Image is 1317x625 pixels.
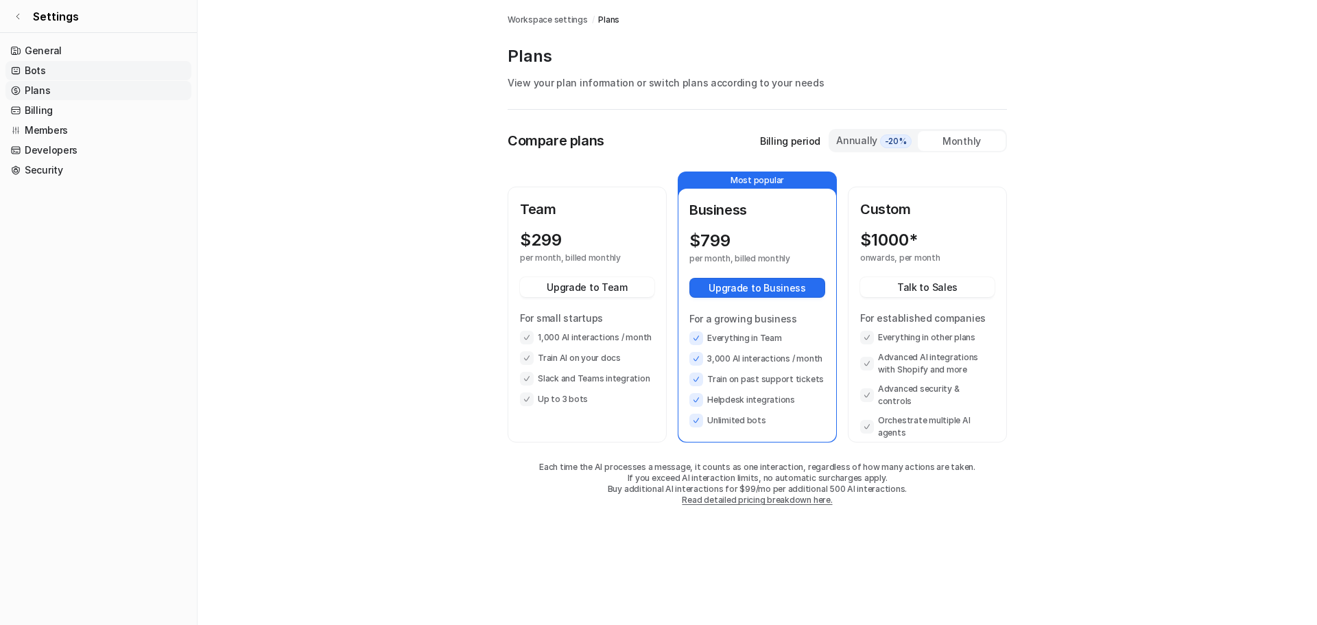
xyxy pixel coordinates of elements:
[508,473,1007,484] p: If you exceed AI interaction limits, no automatic surcharges apply.
[689,231,731,250] p: $ 799
[508,130,604,151] p: Compare plans
[5,101,191,120] a: Billing
[592,14,595,26] span: /
[918,131,1006,151] div: Monthly
[689,393,825,407] li: Helpdesk integrations
[5,121,191,140] a: Members
[33,8,79,25] span: Settings
[860,277,995,297] button: Talk to Sales
[689,253,800,264] p: per month, billed monthly
[520,331,654,344] li: 1,000 AI interactions / month
[520,199,654,220] p: Team
[520,311,654,325] p: For small startups
[508,484,1007,495] p: Buy additional AI interactions for $99/mo per additional 500 AI interactions.
[835,133,912,148] div: Annually
[520,351,654,365] li: Train AI on your docs
[860,351,995,376] li: Advanced AI integrations with Shopify and more
[689,278,825,298] button: Upgrade to Business
[520,372,654,386] li: Slack and Teams integration
[860,414,995,439] li: Orchestrate multiple AI agents
[508,75,1007,90] p: View your plan information or switch plans according to your needs
[689,414,825,427] li: Unlimited bots
[678,172,836,189] p: Most popular
[860,383,995,408] li: Advanced security & controls
[508,45,1007,67] p: Plans
[5,61,191,80] a: Bots
[5,41,191,60] a: General
[520,392,654,406] li: Up to 3 bots
[5,161,191,180] a: Security
[860,331,995,344] li: Everything in other plans
[520,277,654,297] button: Upgrade to Team
[689,373,825,386] li: Train on past support tickets
[860,252,970,263] p: onwards, per month
[880,134,912,148] span: -20%
[760,134,820,148] p: Billing period
[860,199,995,220] p: Custom
[5,81,191,100] a: Plans
[5,141,191,160] a: Developers
[689,352,825,366] li: 3,000 AI interactions / month
[508,462,1007,473] p: Each time the AI processes a message, it counts as one interaction, regardless of how many action...
[508,14,588,26] a: Workspace settings
[520,231,562,250] p: $ 299
[682,495,832,505] a: Read detailed pricing breakdown here.
[520,252,630,263] p: per month, billed monthly
[689,200,825,220] p: Business
[689,311,825,326] p: For a growing business
[689,331,825,345] li: Everything in Team
[860,231,918,250] p: $ 1000*
[598,14,619,26] a: Plans
[860,311,995,325] p: For established companies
